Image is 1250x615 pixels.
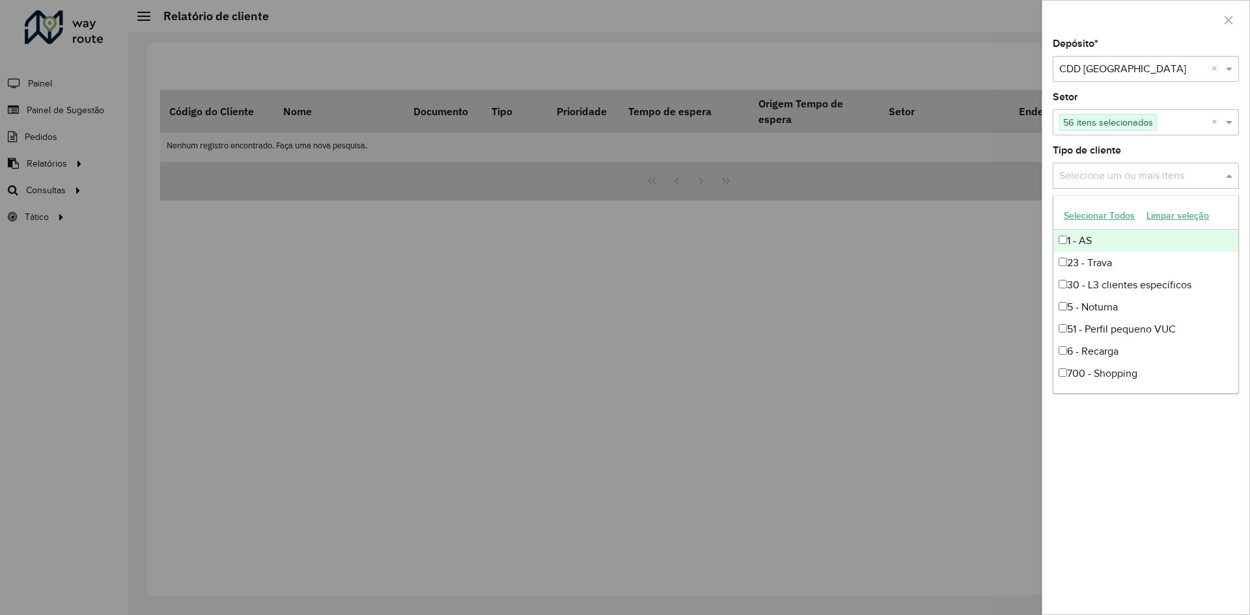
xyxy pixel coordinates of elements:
[1053,143,1121,158] label: Tipo de cliente
[1053,230,1238,252] div: 1 - AS
[1053,385,1238,407] div: 8 - Empilhadeira
[1053,274,1238,296] div: 30 - L3 clientes específicos
[1060,115,1156,130] span: 56 itens selecionados
[1212,61,1223,77] span: Clear all
[1212,115,1223,130] span: Clear all
[1058,206,1141,226] button: Selecionar Todos
[1053,36,1098,51] label: Depósito
[1053,296,1238,318] div: 5 - Noturna
[1053,252,1238,274] div: 23 - Trava
[1053,89,1078,105] label: Setor
[1053,195,1239,394] ng-dropdown-panel: Options list
[1053,318,1238,340] div: 51 - Perfil pequeno VUC
[1141,206,1215,226] button: Limpar seleção
[1053,362,1238,385] div: 700 - Shopping
[1053,340,1238,362] div: 6 - Recarga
